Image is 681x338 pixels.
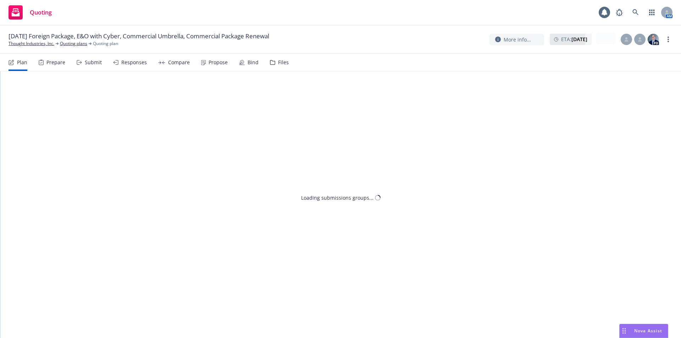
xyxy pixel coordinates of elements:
span: ETA : [561,35,587,43]
a: Search [629,5,643,20]
span: [DATE] Foreign Package, E&O with Cyber, Commercial Umbrella, Commercial Package Renewal [9,32,269,40]
strong: [DATE] [571,36,587,43]
div: Bind [248,60,259,65]
button: Nova Assist [619,324,668,338]
div: Responses [121,60,147,65]
a: Thought Industries, Inc. [9,40,54,47]
div: Compare [168,60,190,65]
a: Quoting plans [60,40,87,47]
span: Quoting [30,10,52,15]
div: Propose [209,60,228,65]
span: Nova Assist [634,328,662,334]
a: more [664,35,672,44]
a: Report a Bug [612,5,626,20]
div: Files [278,60,289,65]
span: More info... [504,36,531,43]
div: Drag to move [620,324,629,338]
a: Switch app [645,5,659,20]
img: photo [648,34,659,45]
span: Quoting plan [93,40,118,47]
div: Prepare [46,60,65,65]
div: Plan [17,60,27,65]
a: Quoting [6,2,55,22]
button: More info... [489,34,544,45]
div: Loading submissions groups... [301,194,373,201]
div: Submit [85,60,102,65]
